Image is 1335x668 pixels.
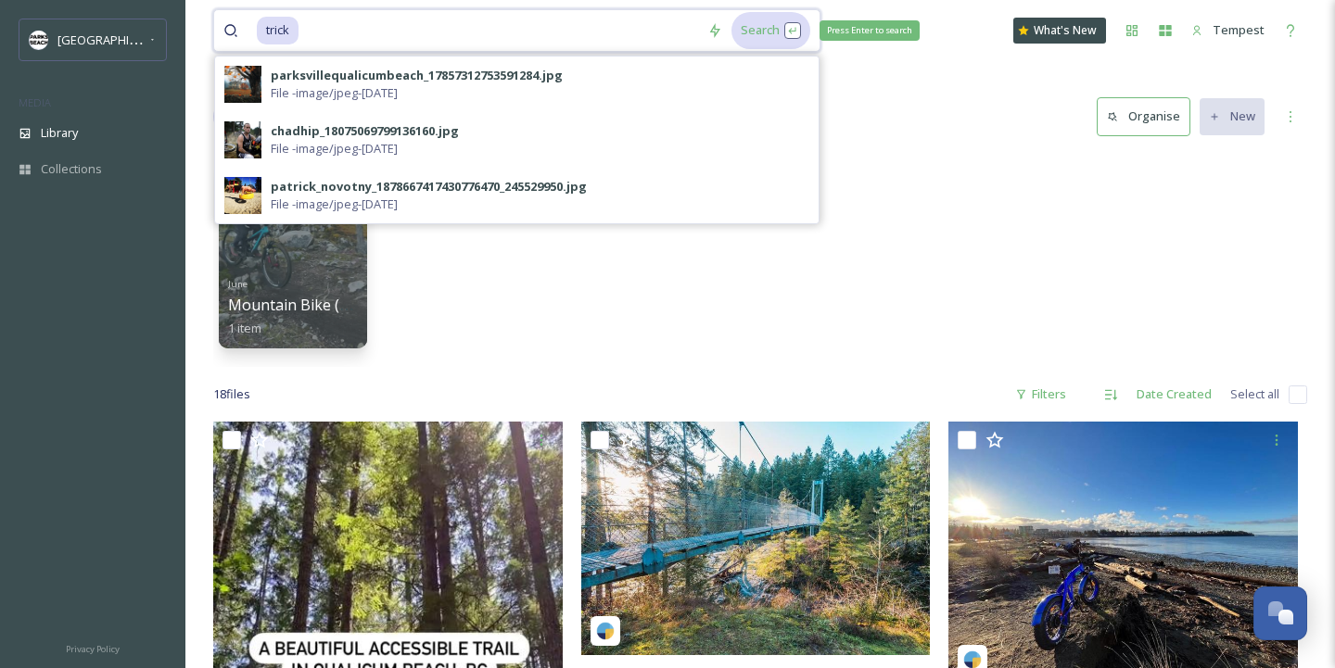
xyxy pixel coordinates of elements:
[41,160,102,178] span: Collections
[820,20,920,41] div: Press Enter to search
[1127,376,1221,412] div: Date Created
[224,177,261,214] img: 75d10fb0-2727-4b7b-8f81-19bf9df530a8.jpg
[57,31,223,48] span: [GEOGRAPHIC_DATA] Tourism
[271,67,563,84] div: parksvillequalicumbeach_17857312753591284.jpg
[19,95,51,109] span: MEDIA
[596,622,615,640] img: snapsea-logo.png
[66,643,120,655] span: Privacy Policy
[66,636,120,659] a: Privacy Policy
[1253,586,1307,640] button: Open Chat
[1097,97,1190,135] button: Organise
[41,124,78,142] span: Library
[224,121,261,158] img: fbd7a278-c26c-4b1d-99f8-4db54b6fe878.jpg
[1006,376,1075,412] div: Filters
[228,273,431,336] a: JuneMountain Bike (Hammerfest)1 item
[1013,18,1106,44] a: What's New
[1230,385,1279,403] span: Select all
[1200,98,1265,134] button: New
[228,295,431,315] span: Mountain Bike (Hammerfest)
[581,422,931,655] img: thejimgrievegroup_18115211728270642.jpg
[271,84,398,102] span: File - image/jpeg - [DATE]
[30,31,48,49] img: parks%20beach.jpg
[213,385,250,403] span: 18 file s
[271,140,398,158] span: File - image/jpeg - [DATE]
[224,66,261,103] img: 5767483b-50fa-4c43-b405-a66650210ab8.jpg
[228,278,248,290] span: June
[731,12,810,48] div: Search
[1097,97,1200,135] a: Organise
[271,195,398,213] span: File - image/jpeg - [DATE]
[271,122,459,140] div: chadhip_18075069799136160.jpg
[228,320,261,336] span: 1 item
[1182,12,1274,48] a: Tempest
[1213,21,1265,38] span: Tempest
[271,178,587,195] div: patrick_novotny_1878667417430776470_245529950.jpg
[257,17,299,44] span: trick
